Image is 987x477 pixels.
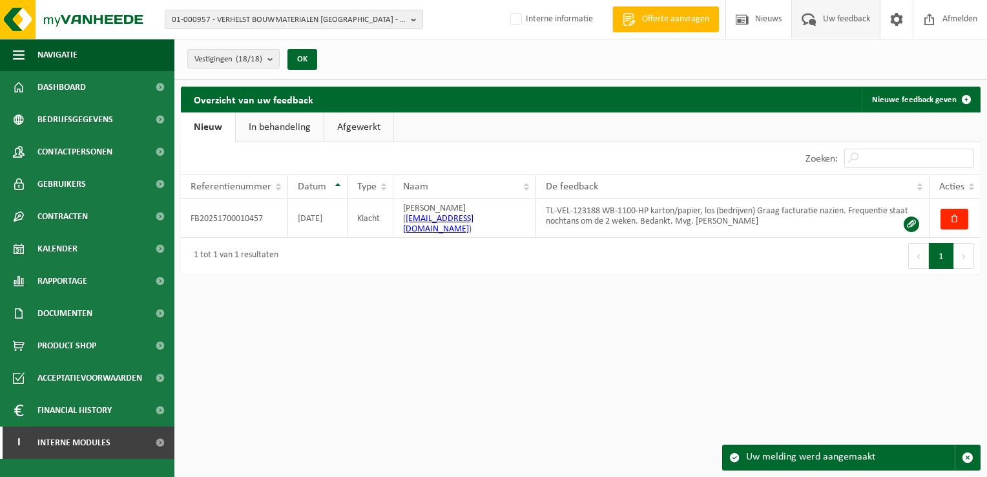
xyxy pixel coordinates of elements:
a: Offerte aanvragen [612,6,719,32]
span: Acties [939,182,964,192]
span: Referentienummer [191,182,271,192]
span: Contracten [37,200,88,233]
h2: Overzicht van uw feedback [181,87,326,112]
span: Interne modules [37,427,110,459]
button: OK [287,49,317,70]
button: 01-000957 - VERHELST BOUWMATERIALEN [GEOGRAPHIC_DATA] - [GEOGRAPHIC_DATA] [165,10,423,29]
span: Product Shop [37,330,96,362]
span: Type [357,182,377,192]
a: Afgewerkt [324,112,393,142]
div: 1 tot 1 van 1 resultaten [187,244,278,268]
span: Gebruikers [37,168,86,200]
span: [PERSON_NAME] ( ) [403,204,473,234]
td: Klacht [348,199,393,238]
div: Uw melding werd aangemaakt [746,445,955,470]
span: Kalender [37,233,78,265]
span: Datum [298,182,326,192]
a: Nieuw [181,112,235,142]
button: Previous [908,243,929,269]
span: De feedback [546,182,598,192]
td: TL-VEL-123188 WB-1100-HP karton/papier, los (bedrijven) Graag facturatie nazien. Frequentie staat... [536,199,929,238]
span: Naam [403,182,428,192]
a: Nieuwe feedback geven [862,87,979,112]
span: Dashboard [37,71,86,103]
span: I [13,427,25,459]
span: Contactpersonen [37,136,112,168]
button: Vestigingen(18/18) [187,49,280,69]
td: FB20251700010457 [181,199,288,238]
label: Zoeken: [805,154,838,164]
span: Acceptatievoorwaarden [37,362,142,394]
count: (18/18) [236,55,262,63]
label: Interne informatie [508,10,593,29]
span: Documenten [37,297,92,330]
a: In behandeling [236,112,324,142]
span: Rapportage [37,265,87,297]
button: Next [954,243,974,269]
a: [EMAIL_ADDRESS][DOMAIN_NAME] [403,214,473,234]
button: 1 [929,243,954,269]
span: Bedrijfsgegevens [37,103,113,136]
span: Navigatie [37,39,78,71]
span: Offerte aanvragen [639,13,712,26]
span: 01-000957 - VERHELST BOUWMATERIALEN [GEOGRAPHIC_DATA] - [GEOGRAPHIC_DATA] [172,10,406,30]
td: [DATE] [288,199,348,238]
span: Vestigingen [194,50,262,69]
span: Financial History [37,394,112,427]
